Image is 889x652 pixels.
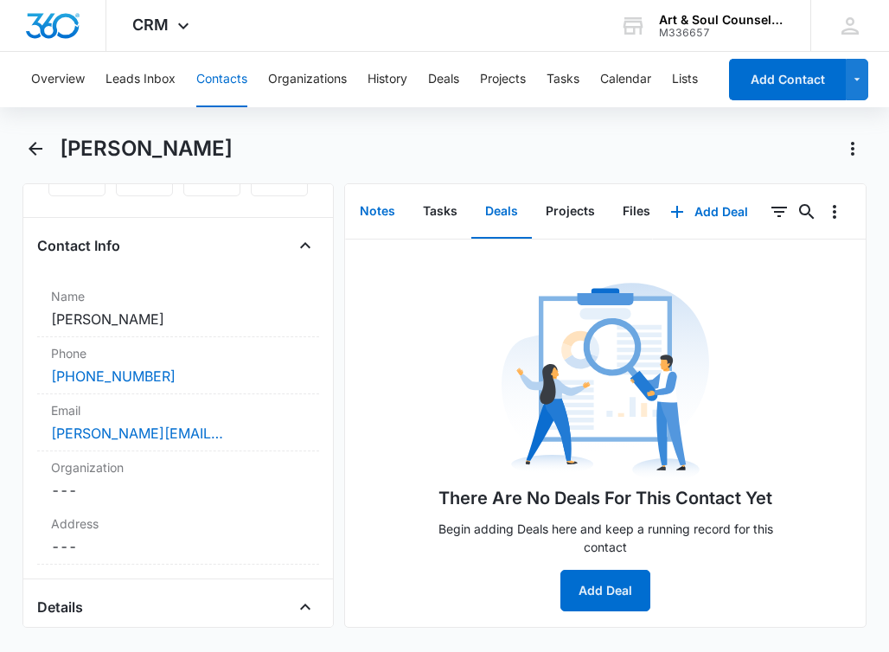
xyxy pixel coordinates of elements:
button: Filters [765,198,793,226]
button: Lists [672,52,698,107]
p: Begin adding Deals here and keep a running record for this contact [424,520,787,556]
button: Search... [793,198,821,226]
button: Calendar [600,52,651,107]
button: Notes [346,185,409,239]
label: Name [51,287,305,305]
div: Email[PERSON_NAME][EMAIL_ADDRESS][DOMAIN_NAME] [37,394,319,451]
button: Organizations [268,52,347,107]
div: account id [659,27,785,39]
button: Tasks [547,52,579,107]
button: Add Deal [560,570,650,611]
dd: [PERSON_NAME] [51,309,305,329]
label: Phone [51,344,305,362]
button: Deals [428,52,459,107]
h4: Details [37,597,83,617]
button: Deals [471,185,532,239]
div: Address--- [37,508,319,565]
button: Close [291,593,319,621]
div: Organization--- [37,451,319,508]
h1: There Are No Deals For This Contact Yet [438,485,772,511]
button: Actions [839,135,867,163]
button: Projects [532,185,609,239]
button: Add Deal [653,191,765,233]
button: Back [22,135,49,163]
a: [PHONE_NUMBER] [51,366,176,387]
button: Add Contact [729,59,846,100]
button: Leads Inbox [106,52,176,107]
button: History [368,52,407,107]
button: Projects [480,52,526,107]
button: Close [291,232,319,259]
h4: Contact Info [37,235,120,256]
img: No Data [502,278,709,485]
span: CRM [132,16,169,34]
h1: [PERSON_NAME] [60,136,233,162]
label: Address [51,515,305,533]
dd: --- [51,480,305,501]
label: Organization [51,458,305,476]
button: Contacts [196,52,247,107]
div: Phone[PHONE_NUMBER] [37,337,319,394]
label: Email [51,401,305,419]
a: [PERSON_NAME][EMAIL_ADDRESS][DOMAIN_NAME] [51,423,224,444]
dd: --- [51,536,305,557]
div: Name[PERSON_NAME] [37,280,319,337]
button: Files [609,185,664,239]
button: Overflow Menu [821,198,848,226]
div: account name [659,13,785,27]
button: Tasks [409,185,471,239]
button: Overview [31,52,85,107]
